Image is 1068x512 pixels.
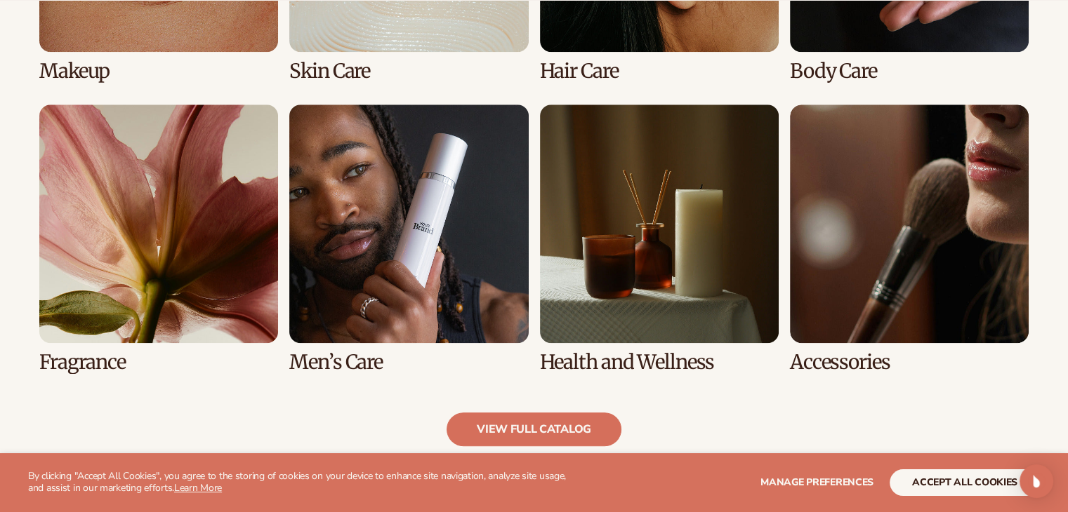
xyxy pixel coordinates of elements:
button: Manage preferences [760,469,873,496]
div: 8 / 8 [790,105,1029,373]
h3: Body Care [790,60,1029,82]
a: Learn More [174,481,222,494]
h3: Hair Care [540,60,779,82]
div: 6 / 8 [289,105,528,373]
h3: Makeup [39,60,278,82]
div: Open Intercom Messenger [1020,464,1053,498]
div: 7 / 8 [540,105,779,373]
p: By clicking "Accept All Cookies", you agree to the storing of cookies on your device to enhance s... [28,471,582,494]
span: Manage preferences [760,476,873,489]
button: accept all cookies [890,469,1040,496]
div: 5 / 8 [39,105,278,373]
a: view full catalog [447,412,621,446]
h3: Skin Care [289,60,528,82]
